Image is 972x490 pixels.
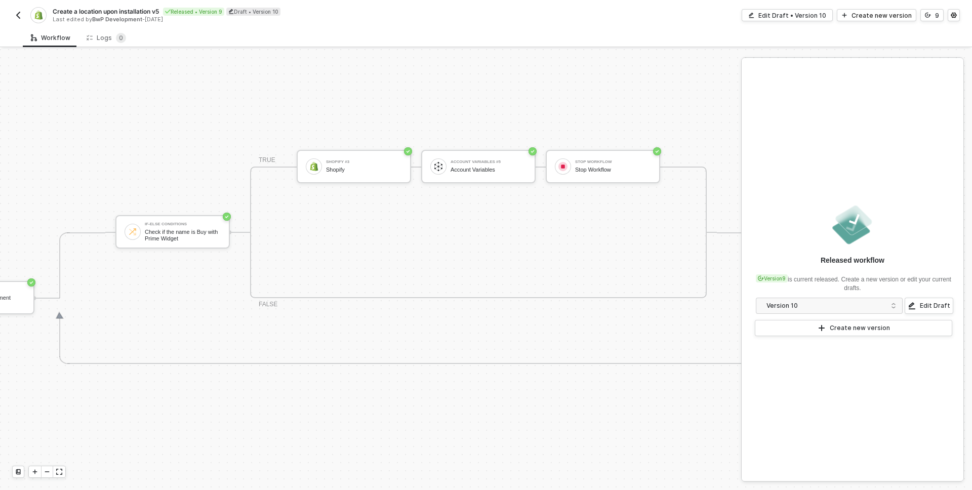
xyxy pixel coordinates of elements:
div: Shopify [326,167,402,173]
span: icon-edit [908,302,916,310]
div: Shopify #3 [326,160,402,164]
div: Create new version [852,11,912,20]
img: released.png [830,202,875,247]
span: icon-edit [748,12,754,18]
span: icon-success-page [529,147,537,155]
div: FALSE [259,300,277,309]
span: icon-success-page [27,278,35,287]
span: icon-success-page [223,213,231,221]
div: is current released. Create a new version or edit your current drafts. [754,269,951,293]
div: Edit Draft [920,302,950,310]
div: Stop Workflow [575,167,651,173]
div: Version 9 [756,274,788,282]
div: Account Variables [451,167,526,173]
div: Check if the name is Buy with Prime Widget [145,229,221,241]
button: Create new version [755,320,952,336]
span: Create a location upon installation v5 [53,7,159,16]
div: Logs [87,33,126,43]
span: BwP Development [92,16,142,23]
span: icon-success-page [653,147,661,155]
div: 9 [935,11,939,20]
div: If-Else Conditions [145,222,221,226]
img: integration-icon [34,11,43,20]
img: back [14,11,22,19]
div: Released • Version 9 [163,8,224,16]
span: icon-play [841,12,847,18]
button: Edit Draft [905,298,953,314]
button: Create new version [837,9,916,21]
div: Stop Workflow [575,160,651,164]
span: icon-success-page [404,147,412,155]
div: Version 10 [766,300,885,311]
div: Create new version [830,324,890,332]
span: icon-edit [228,9,234,14]
div: Account Variables #5 [451,160,526,164]
span: icon-minus [44,469,50,475]
img: icon [309,162,318,171]
img: icon [434,162,443,171]
span: icon-play [818,324,826,332]
div: Edit Draft • Version 10 [758,11,826,20]
span: icon-settings [951,12,957,18]
span: icon-versioning [925,12,931,18]
div: Workflow [31,34,70,42]
span: icon-play [32,469,38,475]
span: icon-expand [56,469,62,475]
img: icon [128,227,137,236]
div: Last edited by - [DATE] [53,16,485,23]
div: Released workflow [821,255,884,265]
sup: 0 [116,33,126,43]
div: Draft • Version 10 [226,8,280,16]
button: back [12,9,24,21]
button: Edit Draft • Version 10 [742,9,833,21]
div: TRUE [259,155,275,165]
img: icon [558,162,568,171]
span: icon-versioning [758,275,764,281]
button: 9 [920,9,944,21]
